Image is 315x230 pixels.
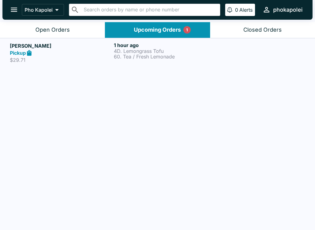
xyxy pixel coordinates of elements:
[134,26,181,34] div: Upcoming Orders
[10,42,111,50] h5: [PERSON_NAME]
[10,57,111,63] p: $29.71
[235,7,238,13] p: 0
[82,6,217,14] input: Search orders by name or phone number
[35,26,70,34] div: Open Orders
[114,48,215,54] p: 4D. Lemongrass Tofu
[114,42,215,48] h6: 1 hour ago
[25,7,53,13] p: Pho Kapolei
[114,54,215,59] p: 60. Tea / Fresh Lemonade
[260,3,305,16] button: phokapolei
[239,7,253,13] p: Alerts
[10,50,26,56] strong: Pickup
[243,26,282,34] div: Closed Orders
[273,6,303,14] div: phokapolei
[22,4,64,16] button: Pho Kapolei
[6,2,22,18] button: open drawer
[186,27,188,33] p: 1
